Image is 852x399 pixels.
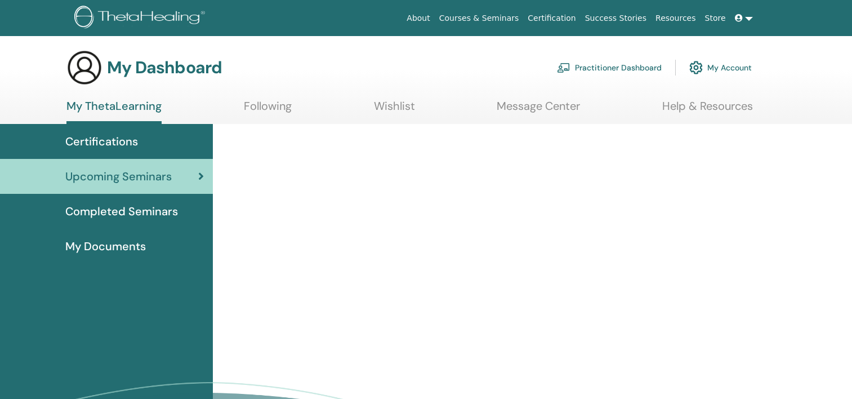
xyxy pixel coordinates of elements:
a: Certification [523,8,580,29]
a: Store [701,8,730,29]
a: Success Stories [581,8,651,29]
a: Wishlist [374,99,415,121]
span: Upcoming Seminars [65,168,172,185]
a: Following [244,99,292,121]
span: Completed Seminars [65,203,178,220]
img: cog.svg [689,58,703,77]
a: About [402,8,434,29]
a: My Account [689,55,752,80]
a: Help & Resources [662,99,753,121]
a: Practitioner Dashboard [557,55,662,80]
span: My Documents [65,238,146,255]
a: Courses & Seminars [435,8,524,29]
a: My ThetaLearning [66,99,162,124]
a: Resources [651,8,701,29]
img: chalkboard-teacher.svg [557,63,570,73]
img: logo.png [74,6,209,31]
a: Message Center [497,99,580,121]
span: Certifications [65,133,138,150]
img: generic-user-icon.jpg [66,50,102,86]
h3: My Dashboard [107,57,222,78]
